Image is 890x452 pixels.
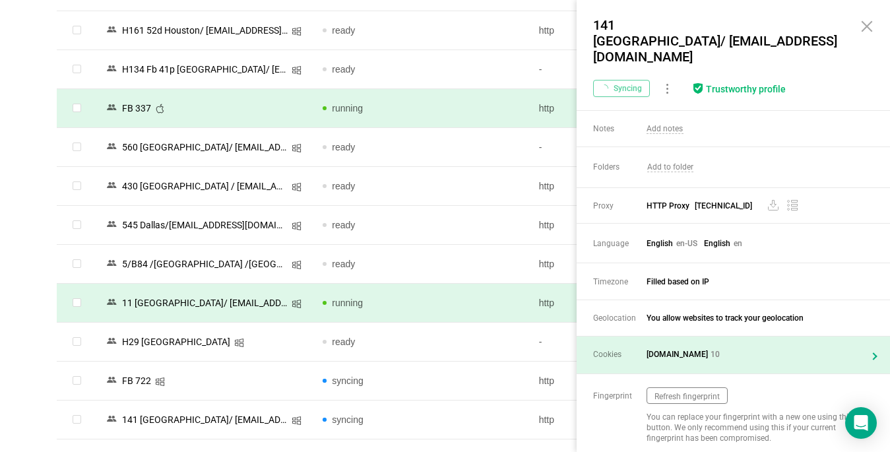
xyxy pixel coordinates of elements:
[332,375,363,386] span: syncing
[118,411,292,428] div: 141 [GEOGRAPHIC_DATA]/ [EMAIL_ADDRESS][DOMAIN_NAME]
[332,220,355,230] span: ready
[593,201,646,210] span: Proxy
[528,284,744,323] td: http
[845,407,877,439] div: Open Intercom Messenger
[647,199,862,212] span: HTTP Proxy
[593,162,646,172] span: Folders
[593,124,646,134] span: Notes
[332,103,363,113] span: running
[332,25,355,36] span: ready
[234,338,244,348] i: icon: windows
[593,239,646,248] span: Language
[155,377,165,387] i: icon: windows
[332,142,355,152] span: ready
[118,372,155,389] div: FB 722
[695,201,752,210] span: [TECHNICAL_ID]
[292,221,302,231] i: icon: windows
[528,50,744,89] td: -
[593,391,646,401] span: Fingerprint
[647,387,728,404] button: Refresh fingerprint
[332,259,355,269] span: ready
[292,182,302,192] i: icon: windows
[155,104,165,113] i: icon: apple
[528,206,744,245] td: http
[292,26,302,36] i: icon: windows
[593,277,646,286] span: Timezone
[292,260,302,270] i: icon: windows
[332,337,355,347] span: ready
[704,239,730,248] span: English
[118,333,234,350] div: H29 [GEOGRAPHIC_DATA]
[647,239,673,248] span: English
[118,22,292,39] div: Н161 52d Houston/ [EMAIL_ADDRESS][DOMAIN_NAME]
[647,277,864,286] span: Filled based on IP
[589,13,846,69] div: 141 [GEOGRAPHIC_DATA]/ [EMAIL_ADDRESS][DOMAIN_NAME]
[118,61,292,78] div: Н134 Fb 41p [GEOGRAPHIC_DATA]/ [EMAIL_ADDRESS][DOMAIN_NAME] [1]
[528,323,744,362] td: -
[118,100,155,117] div: FB 337
[528,128,744,167] td: -
[118,178,292,195] div: 430 [GEOGRAPHIC_DATA] / [EMAIL_ADDRESS][DOMAIN_NAME]
[118,216,292,234] div: 545 Dallas/[EMAIL_ADDRESS][DOMAIN_NAME]
[647,350,708,359] span: [DOMAIN_NAME]
[528,11,744,50] td: http
[118,294,292,311] div: 11 [GEOGRAPHIC_DATA]/ [EMAIL_ADDRESS][DOMAIN_NAME]
[647,412,863,443] div: You can replace your fingerprint with a new one using this button. We only recommend using this i...
[292,299,302,309] i: icon: windows
[332,414,363,425] span: syncing
[118,255,292,273] div: 5/В84 /[GEOGRAPHIC_DATA] /[GEOGRAPHIC_DATA]/ [EMAIL_ADDRESS][DOMAIN_NAME]
[292,65,302,75] i: icon: windows
[711,350,720,359] span: 10
[593,350,646,359] span: Cookies
[118,139,292,156] div: 560 [GEOGRAPHIC_DATA]/ [EMAIL_ADDRESS][DOMAIN_NAME]
[332,181,355,191] span: ready
[528,401,744,439] td: http
[528,362,744,401] td: http
[292,416,302,426] i: icon: windows
[734,239,742,248] span: en
[647,124,683,134] span: Add notes
[528,89,744,128] td: http
[647,313,864,323] span: You allow websites to track your geolocation
[593,313,646,323] span: Geolocation
[706,84,786,95] div: Trustworthy profile
[528,167,744,206] td: http
[332,298,363,308] span: running
[292,143,302,153] i: icon: windows
[676,239,697,248] span: en-US
[528,245,744,284] td: http
[332,64,355,75] span: ready
[647,162,693,172] span: Add to folder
